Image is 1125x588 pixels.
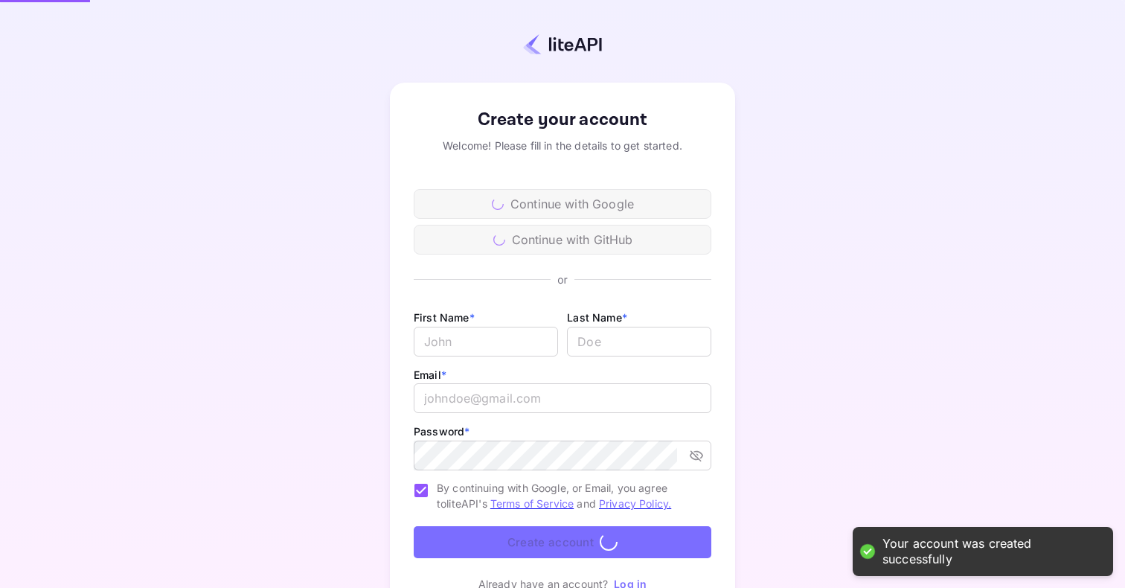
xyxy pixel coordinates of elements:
input: Doe [567,327,711,357]
a: Privacy Policy. [599,497,671,510]
a: Terms of Service [490,497,574,510]
div: Continue with Google [414,189,711,219]
div: Continue with GitHub [414,225,711,255]
label: Email [414,368,446,381]
label: Password [414,425,469,438]
span: By continuing with Google, or Email, you agree to liteAPI's and [437,480,699,511]
label: Last Name [567,311,627,324]
div: Welcome! Please fill in the details to get started. [414,138,711,153]
img: liteapi [523,33,602,55]
button: toggle password visibility [683,442,710,469]
label: First Name [414,311,475,324]
div: Your account was created successfully [882,536,1098,567]
input: johndoe@gmail.com [414,383,711,413]
input: John [414,327,558,357]
div: Create your account [414,106,711,133]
